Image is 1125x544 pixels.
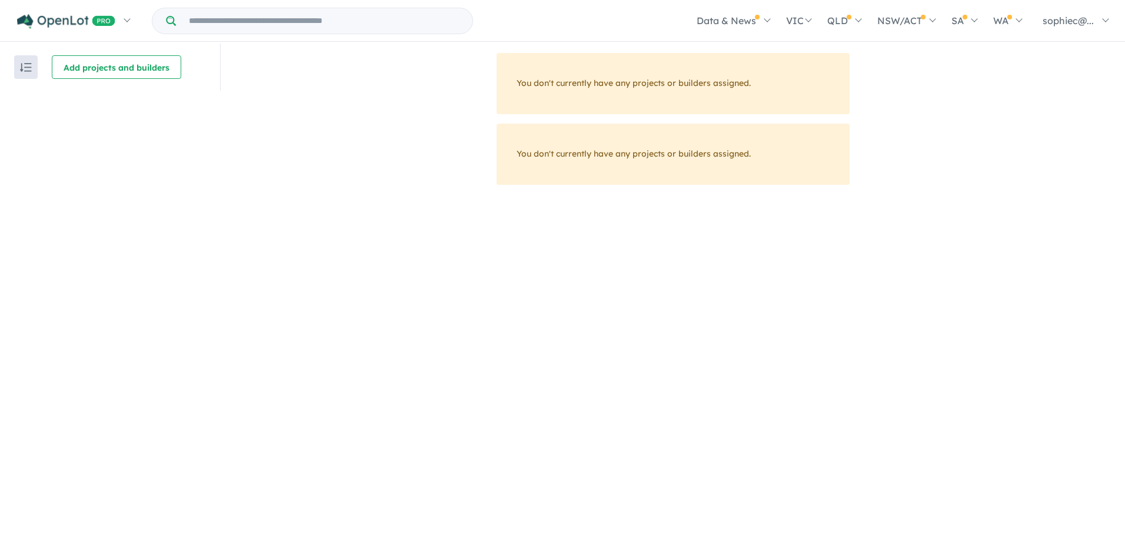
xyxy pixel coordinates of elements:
input: Try estate name, suburb, builder or developer [178,8,470,34]
button: Add projects and builders [52,55,181,79]
div: You don't currently have any projects or builders assigned. [497,53,850,114]
img: sort.svg [20,63,32,72]
img: Openlot PRO Logo White [17,14,115,29]
div: You don't currently have any projects or builders assigned. [497,124,850,185]
span: sophiec@... [1043,15,1094,26]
